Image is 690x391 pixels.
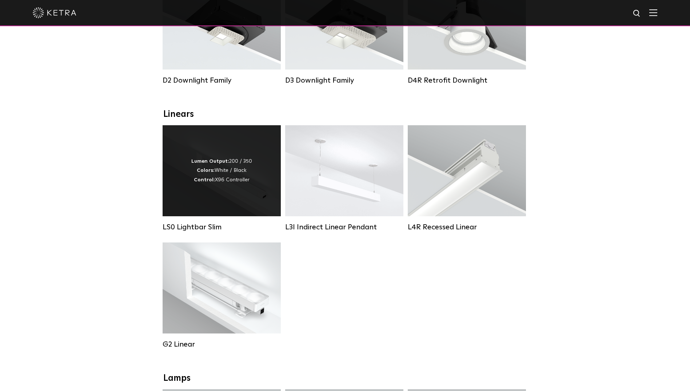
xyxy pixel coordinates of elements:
[285,125,403,232] a: L3I Indirect Linear Pendant Lumen Output:400 / 600 / 800 / 1000Housing Colors:White / BlackContro...
[408,76,526,85] div: D4R Retrofit Downlight
[285,223,403,232] div: L3I Indirect Linear Pendant
[285,76,403,85] div: D3 Downlight Family
[649,9,657,16] img: Hamburger%20Nav.svg
[163,76,281,85] div: D2 Downlight Family
[33,7,76,18] img: ketra-logo-2019-white
[163,242,281,349] a: G2 Linear Lumen Output:400 / 700 / 1000Colors:WhiteBeam Angles:Flood / [GEOGRAPHIC_DATA] / Narrow...
[408,223,526,232] div: L4R Recessed Linear
[408,125,526,232] a: L4R Recessed Linear Lumen Output:400 / 600 / 800 / 1000Colors:White / BlackControl:Lutron Clear C...
[163,125,281,232] a: LS0 Lightbar Slim Lumen Output:200 / 350Colors:White / BlackControl:X96 Controller
[197,168,215,173] strong: Colors:
[191,159,229,164] strong: Lumen Output:
[163,373,527,384] div: Lamps
[633,9,642,18] img: search icon
[163,109,527,120] div: Linears
[194,177,215,182] strong: Control:
[163,340,281,349] div: G2 Linear
[163,223,281,232] div: LS0 Lightbar Slim
[191,157,252,185] div: 200 / 350 White / Black X96 Controller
